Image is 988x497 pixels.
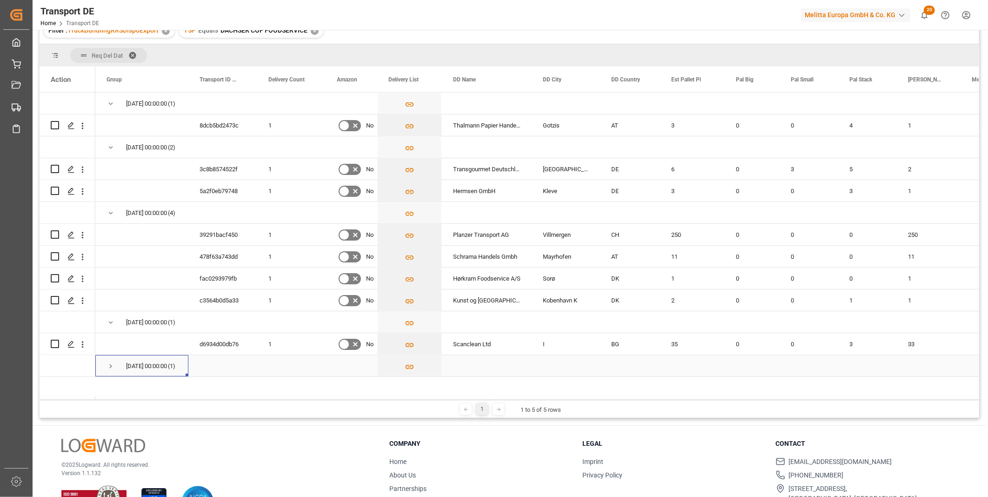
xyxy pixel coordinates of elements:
[257,246,326,267] div: 1
[789,457,892,467] span: [EMAIL_ADDRESS][DOMAIN_NAME]
[40,93,95,114] div: Press SPACE to select this row.
[582,471,622,479] a: Privacy Policy
[366,268,374,289] span: No
[40,333,95,355] div: Press SPACE to select this row.
[40,136,95,158] div: Press SPACE to select this row.
[532,114,600,136] div: Gotzis
[476,403,488,415] div: 1
[162,27,170,35] div: ✕
[389,458,407,465] a: Home
[366,290,374,311] span: No
[897,158,961,180] div: 2
[366,159,374,180] span: No
[897,180,961,201] div: 1
[780,158,838,180] div: 3
[914,5,935,26] button: show 20 new notifications
[600,333,660,355] div: BG
[40,202,95,224] div: Press SPACE to select this row.
[838,246,897,267] div: 0
[200,76,238,83] span: Transport ID Logward
[897,246,961,267] div: 11
[257,180,326,201] div: 1
[40,355,95,377] div: Press SPACE to select this row.
[126,137,167,158] div: [DATE] 00:00:00
[660,158,725,180] div: 6
[780,289,838,311] div: 0
[582,458,603,465] a: Imprint
[188,114,257,136] div: 8dcb5bd2473c
[188,268,257,289] div: fac0293979fb
[725,246,780,267] div: 0
[725,268,780,289] div: 0
[791,76,814,83] span: Pal Small
[168,356,175,377] span: (1)
[188,246,257,267] div: 478f63a743dd
[838,224,897,245] div: 0
[442,180,532,201] div: Hermsen GmbH
[61,439,145,452] img: Logward Logo
[532,246,600,267] div: Mayrhofen
[521,405,561,415] div: 1 to 5 of 5 rows
[188,158,257,180] div: 3c8b8574522f
[366,224,374,246] span: No
[442,158,532,180] div: Transgourmet Deutschland GmbH Co
[366,115,374,136] span: No
[442,289,532,311] div: Kunst og [GEOGRAPHIC_DATA]
[61,469,366,477] p: Version 1.1.132
[126,312,167,333] div: [DATE] 00:00:00
[660,333,725,355] div: 35
[442,333,532,355] div: Scanclean Ltd
[600,224,660,245] div: CH
[389,485,427,492] a: Partnerships
[660,114,725,136] div: 3
[389,471,416,479] a: About Us
[780,268,838,289] div: 0
[660,289,725,311] div: 2
[725,224,780,245] div: 0
[126,93,167,114] div: [DATE] 00:00:00
[660,224,725,245] div: 250
[366,246,374,268] span: No
[311,27,319,35] div: ✕
[168,137,175,158] span: (2)
[908,76,941,83] span: [PERSON_NAME]
[67,27,159,34] span: TruckBundlingRRSDispoExport
[600,180,660,201] div: DE
[532,224,600,245] div: Villmergen
[897,114,961,136] div: 1
[40,180,95,202] div: Press SPACE to select this row.
[801,8,910,22] div: Melitta Europa GmbH & Co. KG
[61,461,366,469] p: © 2025 Logward. All rights reserved.
[107,76,122,83] span: Group
[40,311,95,333] div: Press SPACE to select this row.
[168,93,175,114] span: (1)
[600,268,660,289] div: DK
[780,180,838,201] div: 0
[92,52,123,59] span: Req Del Dat
[188,224,257,245] div: 39291bacf450
[40,289,95,311] div: Press SPACE to select this row.
[40,114,95,136] div: Press SPACE to select this row.
[442,268,532,289] div: Hørkram Foodservice A/S
[337,76,357,83] span: Amazon
[725,180,780,201] div: 0
[600,114,660,136] div: AT
[897,289,961,311] div: 1
[838,333,897,355] div: 3
[789,470,844,480] span: [PHONE_NUMBER]
[532,333,600,355] div: I
[600,158,660,180] div: DE
[453,76,476,83] span: DD Name
[611,76,640,83] span: DD Country
[48,27,67,34] span: Filter :
[40,20,56,27] a: Home
[442,246,532,267] div: Schrama Handels Gmbh
[220,27,307,34] span: DACHSER COF FOODSERVICE
[736,76,754,83] span: Pal Big
[725,158,780,180] div: 0
[40,268,95,289] div: Press SPACE to select this row.
[897,268,961,289] div: 1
